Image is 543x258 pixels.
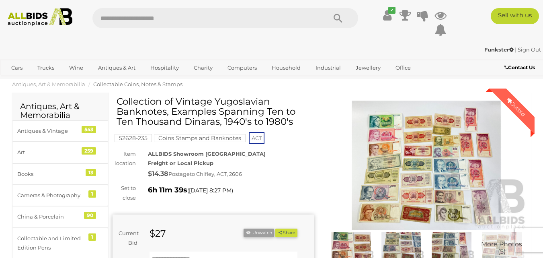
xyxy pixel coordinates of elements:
img: Collection of Vintage Yugoslavian Banknotes, Examples Spanning Ten to Ten Thousand Dinaras, 1940'... [326,101,527,231]
a: Sell with us [491,8,539,24]
a: Household [266,61,306,74]
span: More Photos (5) [481,241,522,255]
li: Unwatch this item [244,229,274,237]
a: Cars [6,61,28,74]
div: Cameras & Photography [17,191,84,200]
div: Current Bid [113,229,143,248]
a: Office [390,61,416,74]
span: | [515,46,516,53]
b: Contact Us [504,64,535,70]
a: Cameras & Photography 1 [12,185,108,206]
a: Books 13 [12,163,108,185]
div: Collectable and Limited Edition Pens [17,234,84,253]
div: Item location [107,149,142,168]
a: Coins Stamps and Banknotes [154,135,246,141]
div: 1 [88,190,96,198]
a: Wine [64,61,88,74]
a: China & Porcelain 90 [12,206,108,227]
a: Antiques, Art & Memorabilia [12,81,85,87]
span: [DATE] 8:27 PM [189,187,232,194]
a: Trucks [32,61,59,74]
div: Postage [148,168,314,180]
div: Antiques & Vintage [17,126,84,136]
a: Industrial [310,61,346,74]
button: Search [318,8,358,28]
strong: Freight or Local Pickup [148,160,213,166]
a: Art 259 [12,142,108,163]
strong: Funkster [484,46,514,53]
div: 259 [82,147,96,155]
div: 13 [86,169,96,176]
strong: ALLBIDS Showroom [GEOGRAPHIC_DATA] [148,151,266,157]
a: Funkster [484,46,515,53]
span: ( ) [187,187,233,194]
div: Art [17,148,84,157]
strong: 6h 11m 39s [148,186,187,194]
button: Unwatch [244,229,274,237]
a: ✔ [381,8,393,23]
a: Contact Us [504,63,537,72]
div: 543 [82,126,96,133]
a: Computers [222,61,262,74]
div: 1 [88,233,96,241]
img: Allbids.com.au [4,8,76,26]
a: Antiques & Vintage 543 [12,120,108,142]
div: China & Porcelain [17,212,84,221]
h2: Antiques, Art & Memorabilia [20,102,100,120]
a: 52628-235 [115,135,152,141]
span: ACT [249,132,264,144]
a: Sports [6,74,33,88]
a: Antiques & Art [93,61,141,74]
a: Jewellery [350,61,386,74]
button: Share [275,229,297,237]
a: Hospitality [145,61,184,74]
strong: $27 [150,228,166,239]
span: to Chifley, ACT, 2606 [190,171,242,177]
a: Sign Out [518,46,541,53]
h1: Collection of Vintage Yugoslavian Banknotes, Examples Spanning Ten to Ten Thousand Dinaras, 1940'... [117,97,312,127]
a: [GEOGRAPHIC_DATA] [37,74,105,88]
mark: Coins Stamps and Banknotes [154,134,246,142]
div: Books [17,169,84,179]
mark: 52628-235 [115,134,152,142]
div: Set to close [107,184,142,202]
a: Charity [189,61,218,74]
div: Outbid [498,89,535,126]
i: ✔ [388,7,395,14]
div: 90 [84,212,96,219]
a: Collectable Coins, Notes & Stamps [93,81,182,87]
strong: $14.38 [148,170,168,178]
